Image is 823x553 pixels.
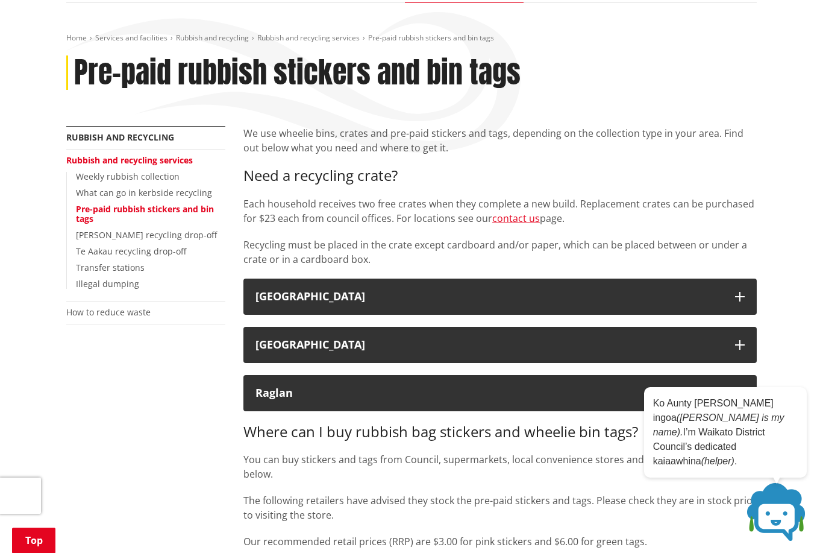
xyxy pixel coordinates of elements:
a: [PERSON_NAME] recycling drop-off [76,229,217,241]
a: How to reduce waste [66,306,151,318]
a: Transfer stations [76,262,145,273]
p: We use wheelie bins, crates and pre-paid stickers and tags, depending on the collection type in y... [243,126,757,155]
p: The following retailers have advised they stock the pre-paid stickers and tags. Please check they... [243,493,757,522]
a: Top [12,528,55,553]
p: Our recommended retail prices (RRP) are $3.00 for pink stickers and $6.00 for green tags. [243,534,757,549]
div: Raglan [255,387,723,399]
h3: Where can I buy rubbish bag stickers and wheelie bin tags? [243,423,757,441]
em: (helper) [701,456,734,466]
a: Rubbish and recycling [66,131,174,143]
a: Illegal dumping [76,278,139,289]
a: contact us [492,212,540,225]
p: Each household receives two free crates when they complete a new build. Replacement crates can be... [243,197,757,226]
h1: Pre-paid rubbish stickers and bin tags [74,55,521,90]
p: Ko Aunty [PERSON_NAME] ingoa I’m Waikato District Council’s dedicated kaiaawhina . [653,396,798,469]
span: Pre-paid rubbish stickers and bin tags [368,33,494,43]
a: Rubbish and recycling services [66,154,193,166]
button: [GEOGRAPHIC_DATA] [243,327,757,363]
a: Services and facilities [95,33,167,43]
a: Te Aakau recycling drop-off [76,245,186,257]
em: ([PERSON_NAME] is my name). [653,412,784,437]
nav: breadcrumb [66,33,757,43]
p: Recycling must be placed in the crate except cardboard and/or paper, which can be placed between ... [243,238,757,267]
a: Home [66,33,87,43]
a: Weekly rubbish collection [76,171,180,182]
div: [GEOGRAPHIC_DATA] [255,339,723,351]
a: Rubbish and recycling [176,33,249,43]
p: You can buy stickers and tags from Council, supermarkets, local convenience stores and service st... [243,452,757,481]
button: Raglan [243,375,757,411]
a: Pre-paid rubbish stickers and bin tags [76,203,214,225]
a: What can go in kerbside recycling [76,187,212,198]
button: [GEOGRAPHIC_DATA] [243,279,757,315]
div: [GEOGRAPHIC_DATA] [255,291,723,303]
h3: Need a recycling crate? [243,167,757,185]
a: Rubbish and recycling services [257,33,360,43]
